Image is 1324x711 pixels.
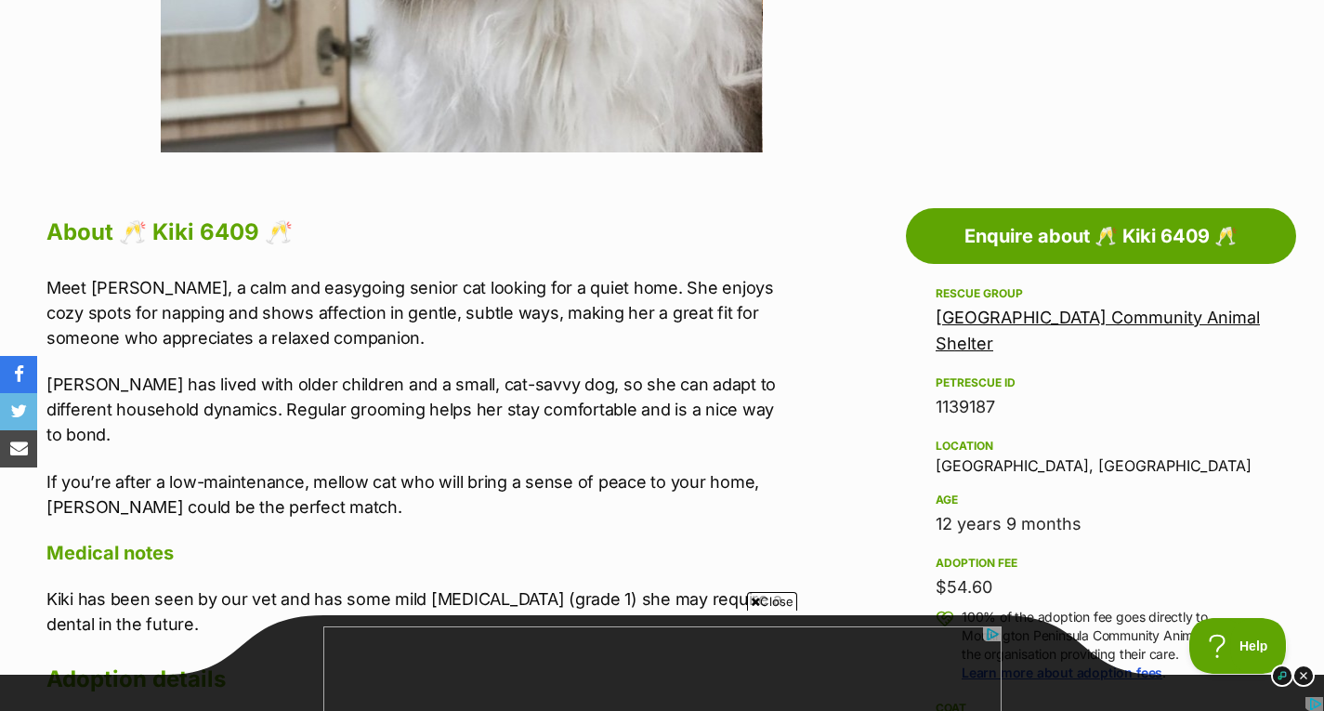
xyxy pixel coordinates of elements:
[962,608,1266,682] p: 100% of the adoption fee goes directly to Mornington Peninsula Community Animal Shelter, the orga...
[46,212,789,253] h2: About 🥂 Kiki 6409 🥂
[936,574,1266,600] div: $54.60
[46,469,789,520] p: If you’re after a low-maintenance, mellow cat who will bring a sense of peace to your home, [PERS...
[936,375,1266,390] div: PetRescue ID
[936,511,1266,537] div: 12 years 9 months
[936,439,1266,454] div: Location
[936,394,1266,420] div: 1139187
[936,435,1266,474] div: [GEOGRAPHIC_DATA], [GEOGRAPHIC_DATA]
[46,586,789,637] p: Kiki has been seen by our vet and has some mild [MEDICAL_DATA] (grade 1) she may require a dental...
[46,275,789,350] p: Meet [PERSON_NAME], a calm and easygoing senior cat looking for a quiet home. She enjoys cozy spo...
[936,556,1266,571] div: Adoption fee
[747,592,797,611] span: Close
[936,493,1266,507] div: Age
[936,286,1266,301] div: Rescue group
[906,208,1296,264] a: Enquire about 🥂 Kiki 6409 🥂
[46,372,789,447] p: [PERSON_NAME] has lived with older children and a small, cat-savvy dog, so she can adapt to diffe...
[936,308,1260,353] a: [GEOGRAPHIC_DATA] Community Animal Shelter
[1292,665,1315,687] img: close_dark.svg
[1271,665,1293,687] img: info_dark.svg
[46,541,789,565] h4: Medical notes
